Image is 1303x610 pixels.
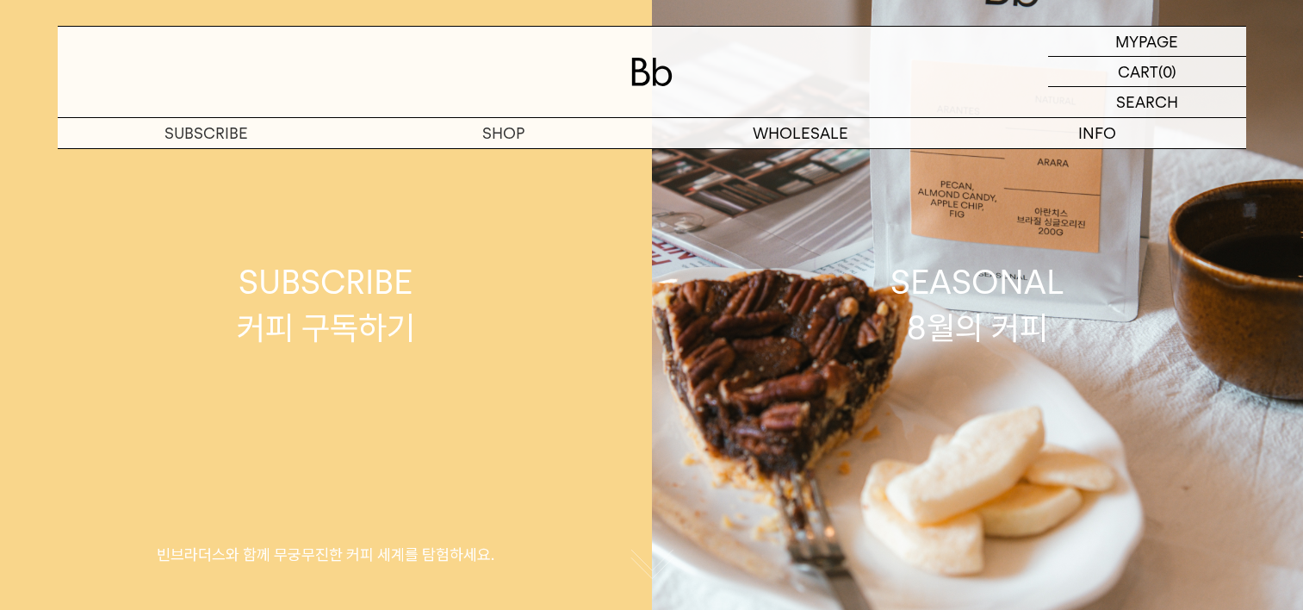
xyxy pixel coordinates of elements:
p: INFO [949,118,1246,148]
p: WHOLESALE [652,118,949,148]
a: CART (0) [1048,57,1246,87]
a: SHOP [355,118,652,148]
p: CART [1118,57,1158,86]
a: MYPAGE [1048,27,1246,57]
p: (0) [1158,57,1176,86]
p: SEARCH [1116,87,1178,117]
img: 로고 [631,58,673,86]
a: SUBSCRIBE [58,118,355,148]
div: SEASONAL 8월의 커피 [890,259,1064,351]
p: MYPAGE [1115,27,1178,56]
div: SUBSCRIBE 커피 구독하기 [237,259,415,351]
